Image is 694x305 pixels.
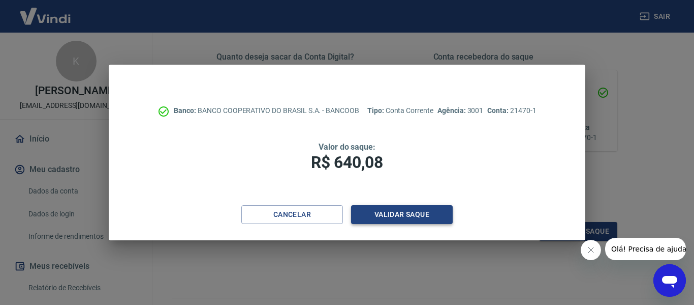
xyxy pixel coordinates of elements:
span: Olá! Precisa de ajuda? [6,7,85,15]
p: Conta Corrente [367,105,433,116]
p: 21470-1 [487,105,536,116]
iframe: Mensagem da empresa [605,238,686,260]
span: Banco: [174,106,198,115]
button: Validar saque [351,205,453,224]
span: Conta: [487,106,510,115]
p: 3001 [437,105,483,116]
span: Agência: [437,106,467,115]
iframe: Fechar mensagem [581,240,601,260]
span: Valor do saque: [319,142,375,152]
iframe: Botão para abrir a janela de mensagens [653,264,686,297]
p: BANCO COOPERATIVO DO BRASIL S.A. - BANCOOB [174,105,359,116]
span: R$ 640,08 [311,153,383,172]
button: Cancelar [241,205,343,224]
span: Tipo: [367,106,386,115]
